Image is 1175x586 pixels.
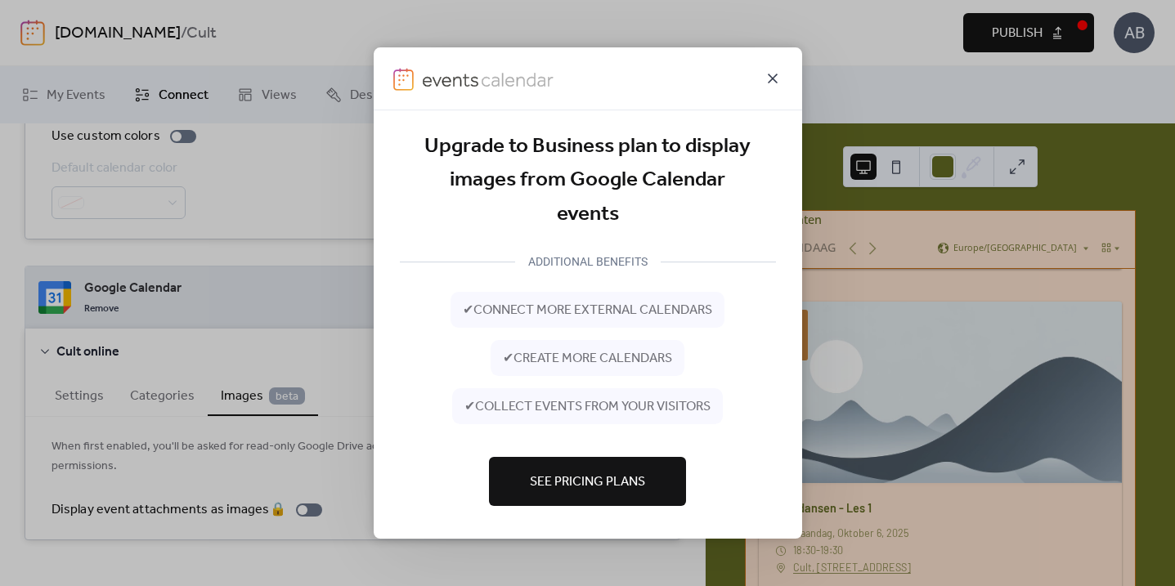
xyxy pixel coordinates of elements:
[422,68,554,91] img: logo-type
[464,397,711,417] span: ✔ collect events from your visitors
[503,349,672,369] span: ✔ create more calendars
[515,252,661,271] div: ADDITIONAL BENEFITS
[393,68,415,91] img: logo-icon
[400,130,776,232] div: Upgrade to Business plan to display images from Google Calendar events
[463,301,712,320] span: ✔ connect more external calendars
[530,472,645,492] span: See Pricing Plans
[489,457,686,506] button: See Pricing Plans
